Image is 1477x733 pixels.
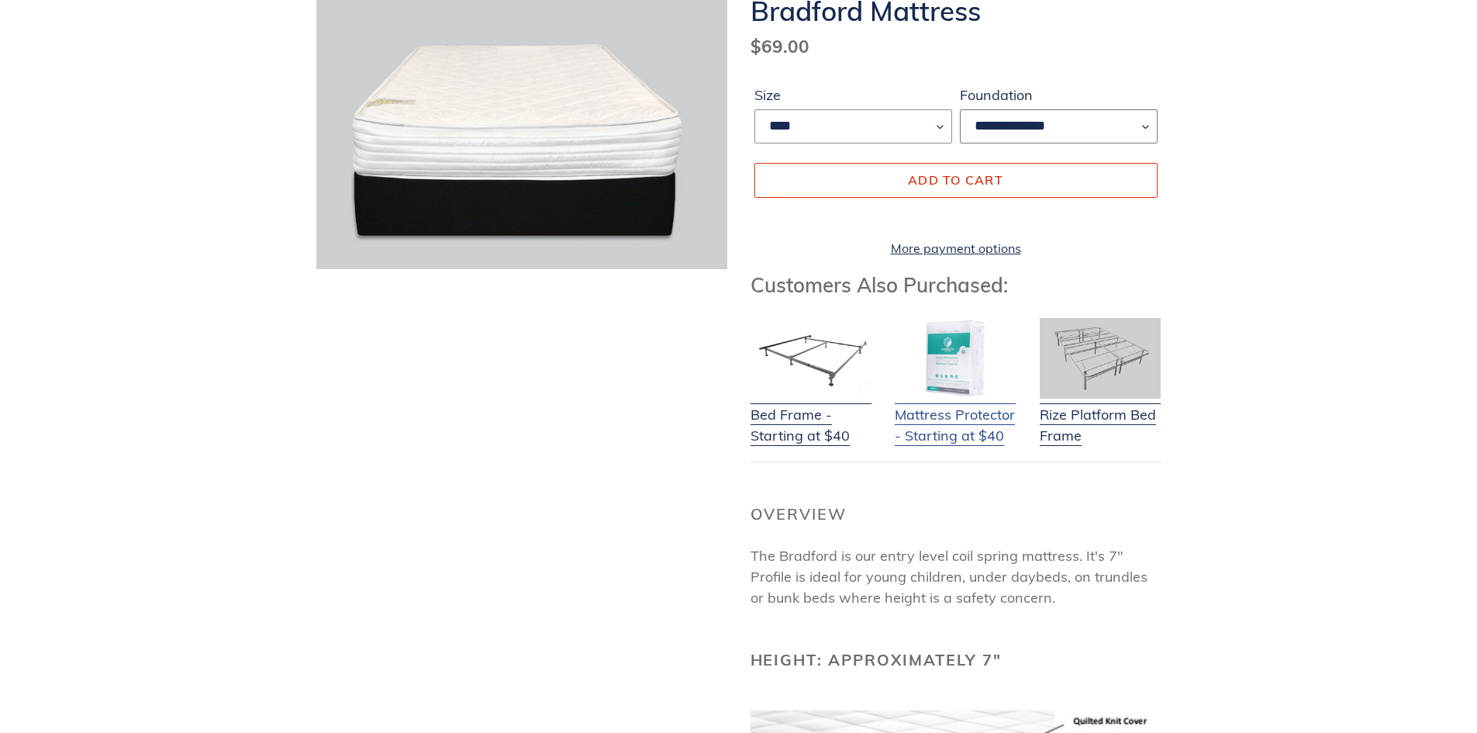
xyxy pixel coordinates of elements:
[754,85,952,105] label: Size
[751,650,1002,669] b: Height: Approximately 7"
[1040,385,1161,446] a: Rize Platform Bed Frame
[754,163,1158,197] button: Add to cart
[895,385,1016,446] a: Mattress Protector - Starting at $40
[754,239,1158,258] a: More payment options
[751,545,1161,608] p: The Bradford is our entry level coil spring mattress. It's 7" Profile is ideal for young children...
[895,318,1016,399] img: Mattress Protector
[1040,318,1161,399] img: Adjustable Base
[908,172,1003,188] span: Add to cart
[751,35,809,57] span: $69.00
[751,505,1161,524] h2: Overview
[751,273,1161,297] h3: Customers Also Purchased:
[751,318,871,399] img: Bed Frame
[960,85,1158,105] label: Foundation
[751,385,871,446] a: Bed Frame - Starting at $40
